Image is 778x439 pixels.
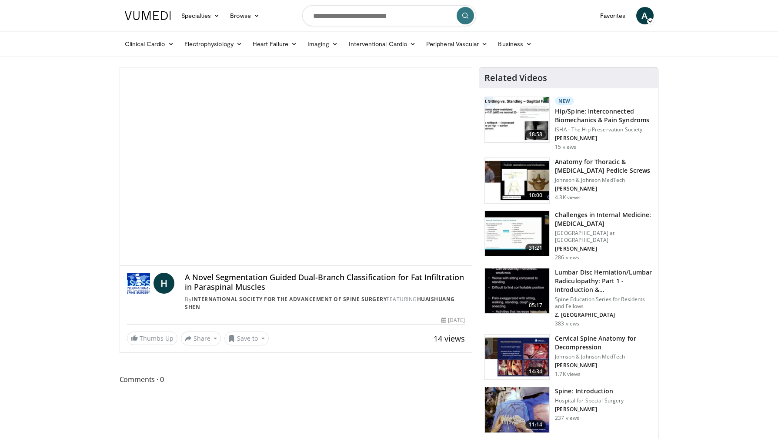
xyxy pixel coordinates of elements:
span: 11:14 [525,420,546,429]
p: Z. [GEOGRAPHIC_DATA] [555,312,653,318]
span: 14:34 [525,367,546,376]
video-js: Video Player [120,67,472,266]
h3: Anatomy for Thoracic & [MEDICAL_DATA] Pedicle Screws [555,158,653,175]
span: 05:17 [525,301,546,310]
a: 11:14 Spine: Introduction Hospital for Special Surgery [PERSON_NAME] 237 views [484,387,653,433]
div: [DATE] [441,316,465,324]
span: 10:00 [525,191,546,200]
img: 0bdaa4eb-40dd-479d-bd02-e24569e50eb5.150x105_q85_crop-smart_upscale.jpg [485,97,549,142]
h3: Cervical Spine Anatomy for Decompression [555,334,653,352]
a: 14:34 Cervical Spine Anatomy for Decompression Johnson & Johnson MedTech [PERSON_NAME] 1.7K views [484,334,653,380]
h4: Related Videos [484,73,547,83]
a: Browse [225,7,265,24]
h3: Hip/Spine: Interconnected Biomechanics & Pain Syndroms [555,107,653,124]
a: International Society for the Advancement of Spine Surgery [191,295,387,303]
a: Interventional Cardio [344,35,421,53]
a: A [636,7,654,24]
img: 6b32a7eb-c4b6-422e-a23e-38f48c6bcfd3.150x105_q85_crop-smart_upscale.jpg [485,158,549,203]
span: 14 views [434,333,465,344]
h3: Spine: Introduction [555,387,624,395]
a: 31:21 Challenges in Internal Medicine: [MEDICAL_DATA] [GEOGRAPHIC_DATA] at [GEOGRAPHIC_DATA] [PER... [484,211,653,261]
a: Favorites [595,7,631,24]
p: New [555,97,574,105]
a: Clinical Cardio [120,35,179,53]
img: 6e69cdcb-c61a-470f-a044-40b6136e4610.150x105_q85_crop-smart_upscale.jpg [485,387,549,432]
a: Peripheral Vascular [421,35,493,53]
h3: Challenges in Internal Medicine: [MEDICAL_DATA] [555,211,653,228]
p: [GEOGRAPHIC_DATA] at [GEOGRAPHIC_DATA] [555,230,653,244]
span: 18:58 [525,130,546,139]
p: 237 views [555,415,579,422]
h4: A Novel Segmentation Guided Dual-Branch Classification for Fat Infiltration in Paraspinal Muscles [185,273,465,292]
img: International Society for the Advancement of Spine Surgery [127,273,150,294]
p: Hospital for Special Surgery [555,397,624,404]
span: Comments 0 [120,374,473,385]
input: Search topics, interventions [302,5,476,26]
button: Share [181,332,221,345]
span: 31:21 [525,244,546,252]
img: 99e0abce-61f5-4bcc-a8e9-c5d338b9d82d.150x105_q85_crop-smart_upscale.jpg [485,268,549,314]
a: Specialties [176,7,225,24]
p: 383 views [555,320,579,327]
p: 15 views [555,144,576,151]
p: Johnson & Johnson MedTech [555,177,653,184]
img: VuMedi Logo [125,11,171,20]
a: H [154,273,174,294]
a: Electrophysiology [179,35,247,53]
p: 1.7K views [555,371,581,378]
p: Johnson & Johnson MedTech [555,353,653,360]
a: Imaging [302,35,344,53]
a: 10:00 Anatomy for Thoracic & [MEDICAL_DATA] Pedicle Screws Johnson & Johnson MedTech [PERSON_NAME... [484,158,653,204]
button: Save to [224,332,269,345]
h3: Lumbar Disc Herniation/Lumbar Radiculopathy: Part 1 - Introduction &… [555,268,653,294]
p: 286 views [555,254,579,261]
a: Huaishuang Shen [185,295,455,311]
a: Thumbs Up [127,332,177,345]
p: 4.3K views [555,194,581,201]
div: By FEATURING [185,295,465,311]
img: e73eedfd-46ce-4b30-9390-f100f926ee66.150x105_q85_crop-smart_upscale.jpg [485,211,549,256]
p: [PERSON_NAME] [555,362,653,369]
a: 05:17 Lumbar Disc Herniation/Lumbar Radiculopathy: Part 1 - Introduction &… Spine Education Serie... [484,268,653,327]
p: [PERSON_NAME] [555,245,653,252]
p: Spine Education Series for Residents and Fellows [555,296,653,310]
a: 18:58 New Hip/Spine: Interconnected Biomechanics & Pain Syndroms ISHA - The Hip Preservation Soci... [484,97,653,151]
p: [PERSON_NAME] [555,185,653,192]
p: ISHA - The Hip Preservation Society [555,126,653,133]
img: 368816ed-0de2-4b73-bad6-7ec885d24b6e.150x105_q85_crop-smart_upscale.jpg [485,335,549,380]
a: Business [493,35,537,53]
p: [PERSON_NAME] [555,406,624,413]
p: [PERSON_NAME] [555,135,653,142]
a: Heart Failure [247,35,302,53]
